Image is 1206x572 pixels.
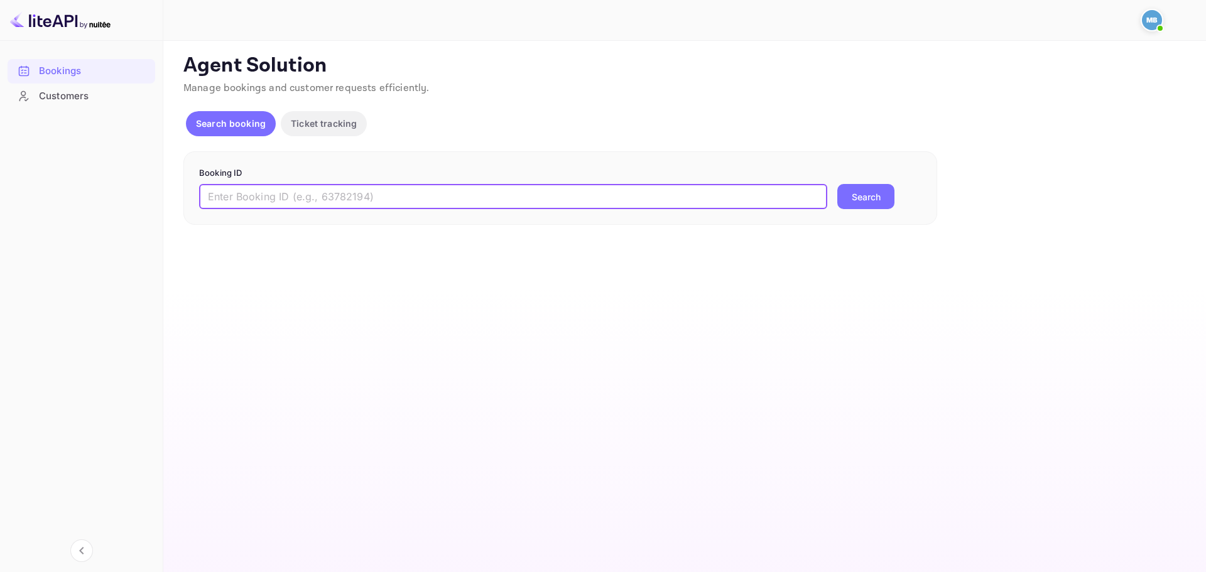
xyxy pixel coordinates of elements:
button: Collapse navigation [70,539,93,562]
p: Ticket tracking [291,117,357,130]
span: Manage bookings and customer requests efficiently. [183,82,430,95]
img: Mohcine Belkhir [1142,10,1162,30]
div: Bookings [39,64,149,78]
div: Bookings [8,59,155,84]
a: Customers [8,84,155,107]
p: Agent Solution [183,53,1183,78]
p: Booking ID [199,167,921,180]
a: Bookings [8,59,155,82]
input: Enter Booking ID (e.g., 63782194) [199,184,827,209]
img: LiteAPI logo [10,10,111,30]
p: Search booking [196,117,266,130]
button: Search [837,184,894,209]
div: Customers [8,84,155,109]
div: Customers [39,89,149,104]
